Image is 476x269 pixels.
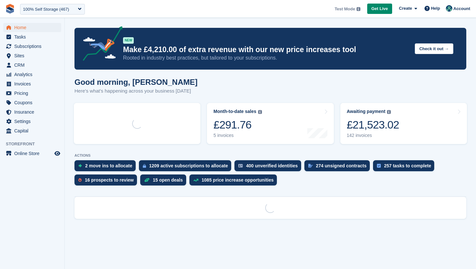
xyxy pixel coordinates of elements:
span: Help [431,5,440,12]
span: Get Live [371,6,388,12]
span: Invoices [14,79,53,88]
a: Get Live [367,4,392,14]
span: Pricing [14,89,53,98]
a: 15 open deals [140,174,189,189]
span: Create [399,5,412,12]
a: menu [3,117,61,126]
a: 1209 active subscriptions to allocate [139,160,235,174]
div: 15 open deals [153,177,183,183]
img: icon-info-grey-7440780725fd019a000dd9b08b2336e03edf1995a4989e88bcd33f0948082b44.svg [258,110,262,114]
img: deal-1b604bf984904fb50ccaf53a9ad4b4a5d6e5aea283cecdc64d6e3604feb123c2.svg [144,178,150,182]
a: 1085 price increase opportunities [189,174,280,189]
a: menu [3,42,61,51]
span: Storefront [6,141,64,147]
a: 400 unverified identities [234,160,304,174]
a: 274 unsigned contracts [304,160,373,174]
img: Jennifer Ofodile [446,5,452,12]
a: menu [3,61,61,70]
div: 1085 price increase opportunities [202,177,274,183]
span: Settings [14,117,53,126]
img: stora-icon-8386f47178a22dfd0bd8f6a31ec36ba5ce8667c1dd55bd0f319d3a0aa187defe.svg [5,4,15,14]
div: NEW [123,37,134,44]
a: menu [3,32,61,41]
div: 16 prospects to review [85,177,134,183]
p: Make £4,210.00 of extra revenue with our new price increases tool [123,45,410,54]
span: Subscriptions [14,42,53,51]
div: Awaiting payment [347,109,386,114]
img: price_increase_opportunities-93ffe204e8149a01c8c9dc8f82e8f89637d9d84a8eef4429ea346261dce0b2c0.svg [193,179,198,182]
span: Sites [14,51,53,60]
a: menu [3,70,61,79]
div: Month-to-date sales [213,109,256,114]
img: move_ins_to_allocate_icon-fdf77a2bb77ea45bf5b3d319d69a93e2d87916cf1d5bf7949dd705db3b84f3ca.svg [78,164,82,168]
img: prospect-51fa495bee0391a8d652442698ab0144808aea92771e9ea1ae160a38d050c398.svg [78,178,82,182]
h1: Good morning, [PERSON_NAME] [74,78,198,86]
span: CRM [14,61,53,70]
p: Rooted in industry best practices, but tailored to your subscriptions. [123,54,410,62]
a: 16 prospects to review [74,174,140,189]
a: menu [3,89,61,98]
span: Analytics [14,70,53,79]
div: 257 tasks to complete [384,163,431,168]
a: menu [3,98,61,107]
a: menu [3,149,61,158]
a: menu [3,79,61,88]
a: Preview store [53,150,61,157]
span: Insurance [14,107,53,117]
p: ACTIONS [74,153,466,158]
img: icon-info-grey-7440780725fd019a000dd9b08b2336e03edf1995a4989e88bcd33f0948082b44.svg [357,7,360,11]
span: Tasks [14,32,53,41]
a: Awaiting payment £21,523.02 142 invoices [340,103,467,144]
div: 100% Self Storage (467) [23,6,69,13]
p: Here's what's happening across your business [DATE] [74,87,198,95]
img: active_subscription_to_allocate_icon-d502201f5373d7db506a760aba3b589e785aa758c864c3986d89f69b8ff3... [143,164,146,168]
button: Check it out → [415,43,453,54]
a: 2 move ins to allocate [74,160,139,174]
img: task-75834270c22a3079a89374b754ae025e5fb1db73e45f91037f5363f120a921f8.svg [377,164,381,168]
div: £21,523.02 [347,118,399,131]
span: Coupons [14,98,53,107]
img: contract_signature_icon-13c848040528278c33f63329250d36e43548de30e8caae1d1a13099fd9432cc5.svg [308,164,313,168]
div: 274 unsigned contracts [316,163,367,168]
div: 5 invoices [213,133,262,138]
span: Online Store [14,149,53,158]
a: 257 tasks to complete [373,160,438,174]
div: 1209 active subscriptions to allocate [149,163,228,168]
a: Month-to-date sales £291.76 5 invoices [207,103,334,144]
a: menu [3,126,61,135]
a: menu [3,23,61,32]
a: menu [3,107,61,117]
span: Home [14,23,53,32]
div: 2 move ins to allocate [85,163,132,168]
img: icon-info-grey-7440780725fd019a000dd9b08b2336e03edf1995a4989e88bcd33f0948082b44.svg [387,110,391,114]
img: price-adjustments-announcement-icon-8257ccfd72463d97f412b2fc003d46551f7dbcb40ab6d574587a9cd5c0d94... [77,26,123,63]
div: 400 unverified identities [246,163,298,168]
div: £291.76 [213,118,262,131]
span: Account [453,6,470,12]
div: 142 invoices [347,133,399,138]
span: Test Mode [334,6,355,12]
a: menu [3,51,61,60]
img: verify_identity-adf6edd0f0f0b5bbfe63781bf79b02c33cf7c696d77639b501bdc392416b5a36.svg [238,164,243,168]
span: Capital [14,126,53,135]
